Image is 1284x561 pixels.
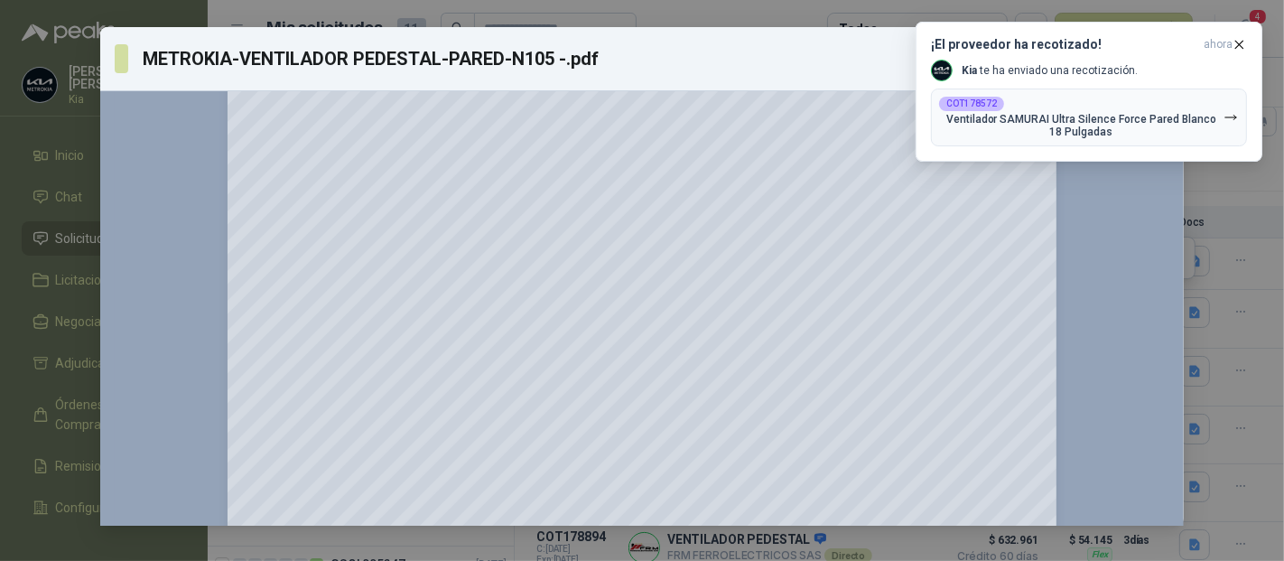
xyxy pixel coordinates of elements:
b: Kia [962,64,977,77]
h3: METROKIA-VENTILADOR PEDESTAL-PARED-N105 -.pdf [143,45,600,72]
p: te ha enviado una recotización. [962,63,1138,79]
button: COT178572Ventilador SAMURAI Ultra Silence Force Pared Blanco 18 Pulgadas [931,89,1247,146]
b: COT178572 [946,99,997,108]
span: ahora [1204,37,1233,52]
button: ¡El proveedor ha recotizado!ahora Company LogoKia te ha enviado una recotización.COT178572Ventila... [916,22,1262,162]
p: Ventilador SAMURAI Ultra Silence Force Pared Blanco 18 Pulgadas [939,113,1224,138]
h3: ¡El proveedor ha recotizado! [931,37,1196,52]
img: Company Logo [932,61,952,80]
